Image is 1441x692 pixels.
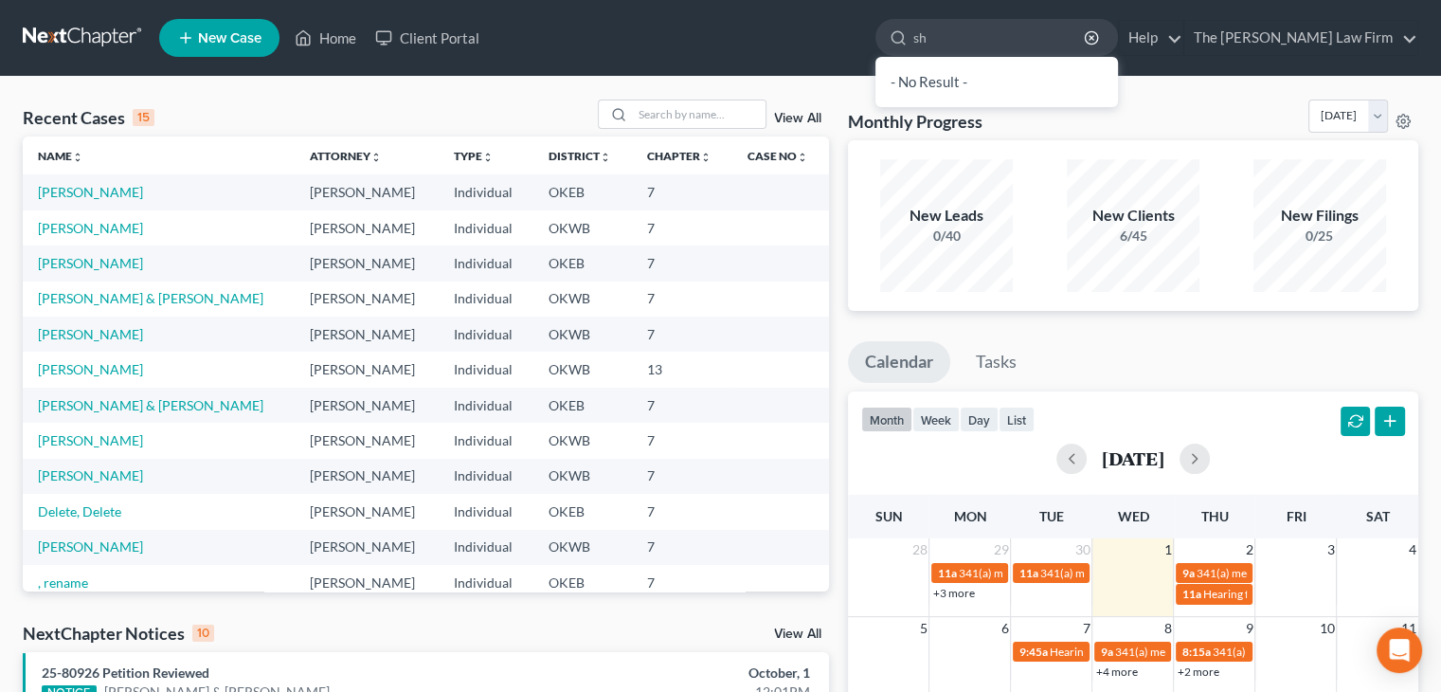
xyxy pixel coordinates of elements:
span: Thu [1200,508,1228,524]
span: 1 [1162,538,1173,561]
div: - No Result - [875,57,1118,107]
td: [PERSON_NAME] [295,246,439,281]
button: month [861,407,912,432]
div: New Clients [1067,205,1199,227]
span: 30 [1072,538,1091,561]
a: [PERSON_NAME] [38,255,143,271]
a: The [PERSON_NAME] Law Firm [1184,21,1417,55]
span: Hearing for [PERSON_NAME] & Treasure Brown [1049,645,1288,659]
td: OKWB [533,423,632,458]
button: week [912,407,960,432]
a: +4 more [1095,665,1137,679]
i: unfold_more [797,152,808,163]
span: 11a [937,566,956,580]
span: 2 [1243,538,1254,561]
span: 341(a) meeting for [PERSON_NAME] [958,566,1141,580]
div: NextChapter Notices [23,622,214,645]
span: Hearing for [PERSON_NAME] [1202,587,1350,601]
td: OKWB [533,317,632,352]
td: Individual [439,352,533,387]
td: Individual [439,530,533,565]
i: unfold_more [482,152,494,163]
td: OKEB [533,494,632,529]
a: Attorneyunfold_more [310,149,382,163]
i: unfold_more [370,152,382,163]
span: Fri [1286,508,1306,524]
a: Districtunfold_more [549,149,611,163]
div: 6/45 [1067,227,1199,246]
td: 7 [632,423,732,458]
a: [PERSON_NAME] [38,220,143,236]
td: Individual [439,423,533,458]
span: 8 [1162,617,1173,640]
a: Delete, Delete [38,503,121,519]
td: [PERSON_NAME] [295,459,439,494]
td: OKWB [533,210,632,246]
div: Open Intercom Messenger [1377,628,1422,673]
a: 25-80926 Petition Reviewed [42,665,209,681]
td: OKWB [533,352,632,387]
a: [PERSON_NAME] & [PERSON_NAME] [38,397,263,413]
td: Individual [439,317,533,352]
i: unfold_more [700,152,711,163]
a: Calendar [848,341,950,383]
td: Individual [439,282,533,317]
span: 3 [1324,538,1336,561]
span: 28 [910,538,928,561]
button: list [999,407,1035,432]
a: Help [1119,21,1182,55]
td: [PERSON_NAME] [295,317,439,352]
td: 13 [632,352,732,387]
td: OKWB [533,530,632,565]
span: Sat [1365,508,1389,524]
td: 7 [632,210,732,246]
a: Tasks [959,341,1034,383]
td: OKWB [533,282,632,317]
span: Sun [874,508,902,524]
h3: Monthly Progress [848,110,982,133]
span: 5 [917,617,928,640]
a: Case Nounfold_more [748,149,808,163]
span: 341(a) meeting for [PERSON_NAME] & [PERSON_NAME] [1114,645,1397,659]
span: 341(a) meeting for [PERSON_NAME] [1039,566,1222,580]
a: , rename [38,574,88,591]
td: Individual [439,388,533,423]
td: 7 [632,282,732,317]
td: 7 [632,494,732,529]
a: +2 more [1177,665,1218,679]
div: 10 [192,625,214,642]
div: Recent Cases [23,106,154,129]
span: 8:15a [1181,645,1210,659]
span: 10 [1317,617,1336,640]
span: 6 [999,617,1010,640]
td: OKEB [533,565,632,600]
span: 9a [1181,566,1194,580]
td: Individual [439,565,533,600]
td: 7 [632,388,732,423]
td: [PERSON_NAME] [295,530,439,565]
span: 9:45a [1018,645,1047,659]
a: Chapterunfold_more [647,149,711,163]
span: 341(a) meeting for [PERSON_NAME] [1196,566,1378,580]
td: [PERSON_NAME] [295,494,439,529]
a: [PERSON_NAME] [38,467,143,483]
span: 11a [1018,566,1037,580]
td: Individual [439,174,533,209]
div: New Leads [880,205,1013,227]
a: Nameunfold_more [38,149,83,163]
td: 7 [632,459,732,494]
span: 11 [1399,617,1418,640]
a: View All [774,112,821,125]
a: [PERSON_NAME] [38,184,143,200]
td: Individual [439,494,533,529]
td: 7 [632,246,732,281]
a: Client Portal [366,21,489,55]
a: Typeunfold_more [454,149,494,163]
i: unfold_more [72,152,83,163]
a: [PERSON_NAME] [38,361,143,377]
td: [PERSON_NAME] [295,282,439,317]
span: New Case [198,31,261,46]
span: 7 [1080,617,1091,640]
td: Individual [439,246,533,281]
td: [PERSON_NAME] [295,352,439,387]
